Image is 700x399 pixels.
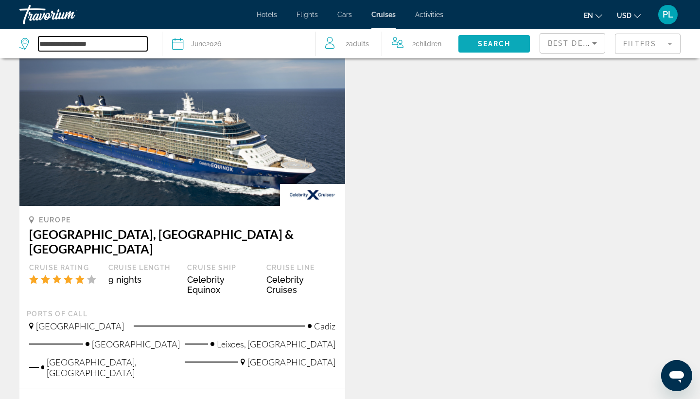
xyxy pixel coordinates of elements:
img: celebritynew_resized.gif [280,184,345,206]
span: June [191,40,206,48]
span: 2 [346,37,369,51]
img: 1753431786.png [19,50,345,206]
span: Children [416,40,441,48]
a: Cruises [371,11,396,18]
div: Celebrity Equinox [187,274,257,295]
button: Travelers: 2 adults, 2 children [315,29,458,58]
div: Ports of call [27,309,338,318]
span: [GEOGRAPHIC_DATA], [GEOGRAPHIC_DATA] [47,357,180,378]
button: Change currency [617,8,641,22]
a: Hotels [257,11,277,18]
a: Activities [415,11,443,18]
span: [GEOGRAPHIC_DATA] [92,339,180,349]
mat-select: Sort by [548,37,597,49]
a: Cars [337,11,352,18]
button: Change language [584,8,602,22]
div: Cruise Ship [187,263,257,272]
div: Cruise Length [108,263,178,272]
button: Filter [615,33,681,54]
a: Travorium [19,2,117,27]
button: Search [458,35,530,53]
span: USD [617,12,631,19]
iframe: Button to launch messaging window [661,360,692,391]
span: 2 [412,37,441,51]
span: Leixoes, [GEOGRAPHIC_DATA] [217,339,335,349]
button: June2026 [172,29,305,58]
span: Best Deals [548,39,598,47]
span: Search [478,40,511,48]
button: User Menu [655,4,681,25]
div: Cruise Line [266,263,336,272]
span: Cadiz [314,321,335,331]
span: Europe [39,216,71,224]
span: Adults [349,40,369,48]
div: Celebrity Cruises [266,274,336,295]
span: [GEOGRAPHIC_DATA] [36,321,124,331]
span: [GEOGRAPHIC_DATA] [247,357,335,367]
div: Cruise Rating [29,263,99,272]
h3: [GEOGRAPHIC_DATA], [GEOGRAPHIC_DATA] & [GEOGRAPHIC_DATA] [29,227,335,256]
div: 9 nights [108,274,178,285]
span: en [584,12,593,19]
span: PL [663,10,673,19]
a: Flights [297,11,318,18]
div: 2026 [191,37,221,51]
